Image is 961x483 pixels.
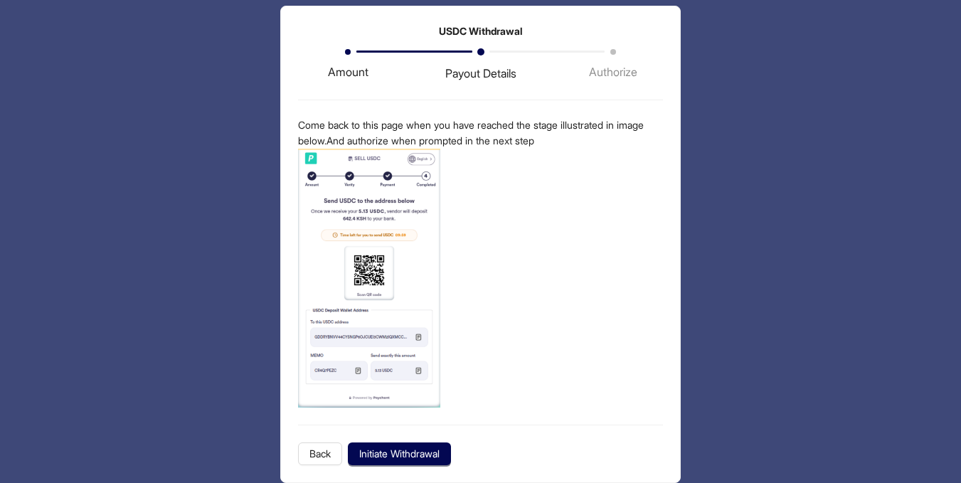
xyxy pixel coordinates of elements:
[563,49,663,81] div: Authorize
[309,446,331,462] span: Back
[359,446,440,462] span: Initiate Withdrawal
[348,442,451,465] button: Initiate Withdrawal
[445,65,516,83] div: Payout Details
[298,442,342,465] button: Back
[589,63,637,81] div: Authorize
[328,63,368,81] div: Amount
[298,49,430,81] div: Amount
[298,23,663,39] p: USDC Withdrawal
[298,117,663,408] div: Come back to this page when you have reached the stage illustrated in image below.And authorize w...
[431,49,563,83] div: Payout Details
